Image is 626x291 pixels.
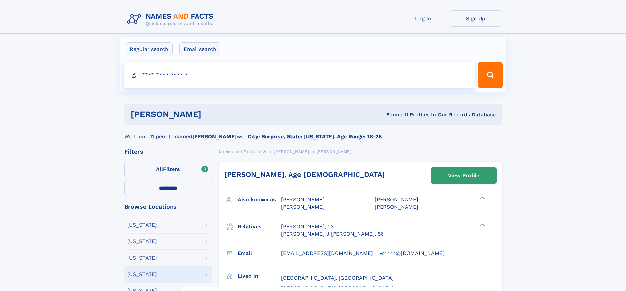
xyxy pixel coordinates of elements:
span: [GEOGRAPHIC_DATA], [GEOGRAPHIC_DATA] [281,275,394,281]
a: [PERSON_NAME] [274,147,309,156]
span: [PERSON_NAME] [375,204,418,210]
h3: Lived in [238,270,281,281]
div: View Profile [448,168,479,183]
label: Email search [179,42,220,56]
a: [PERSON_NAME], Age [DEMOGRAPHIC_DATA] [224,170,385,178]
a: [PERSON_NAME] J [PERSON_NAME], 56 [281,230,384,238]
div: Filters [124,149,212,155]
img: Logo Names and Facts [124,10,219,28]
span: [EMAIL_ADDRESS][DOMAIN_NAME] [281,250,373,256]
div: [US_STATE] [127,255,157,260]
span: All [156,166,163,172]
button: Search Button [478,62,502,88]
label: Regular search [126,42,173,56]
h3: Also known as [238,194,281,205]
span: [PERSON_NAME] [274,149,309,154]
div: We found 11 people named with . [124,125,502,141]
span: [PERSON_NAME] [281,204,325,210]
a: Names and Facts [219,147,255,156]
a: W [262,147,267,156]
a: View Profile [431,168,496,183]
span: [PERSON_NAME] [375,197,418,203]
a: Sign Up [450,10,502,27]
span: [PERSON_NAME] [281,197,325,203]
div: [US_STATE] [127,239,157,244]
div: ❯ [478,223,486,227]
h3: Email [238,248,281,259]
div: [US_STATE] [127,222,157,228]
b: City: Surprise, State: [US_STATE], Age Range: 18-25 [248,134,382,140]
div: ❯ [478,196,486,200]
a: Log In [397,10,450,27]
b: [PERSON_NAME] [192,134,237,140]
span: [PERSON_NAME] [316,149,352,154]
a: [PERSON_NAME], 23 [281,223,334,230]
div: Found 11 Profiles In Our Records Database [294,111,496,118]
label: Filters [124,162,212,177]
div: [US_STATE] [127,272,157,277]
span: W [262,149,267,154]
h1: [PERSON_NAME] [131,110,294,118]
div: Browse Locations [124,204,212,210]
h3: Relatives [238,221,281,232]
input: search input [124,62,475,88]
